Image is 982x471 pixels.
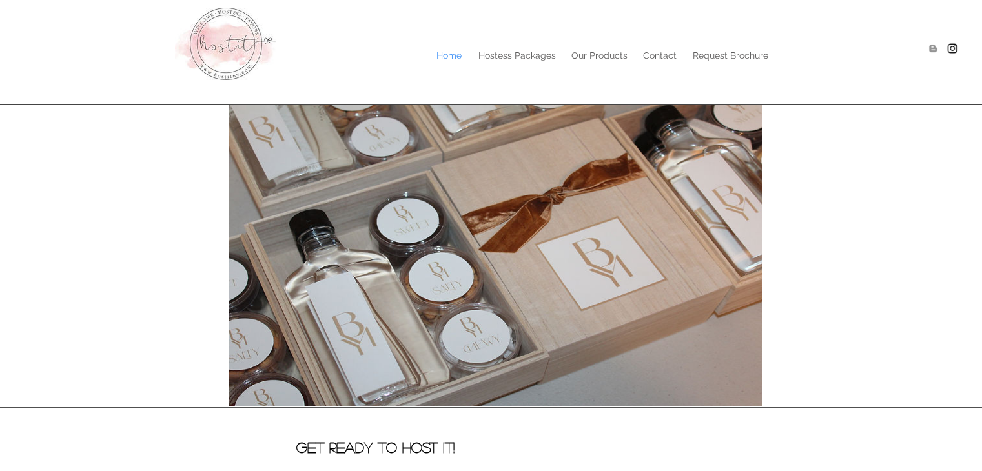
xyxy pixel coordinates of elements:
nav: Site [234,46,777,65]
p: Contact [637,46,683,65]
p: Hostess Packages [472,46,562,65]
a: Request Brochure [684,46,777,65]
span: Get Ready to Host It! [296,440,455,454]
p: Our Products [565,46,634,65]
p: Request Brochure [686,46,775,65]
img: Hostitny [946,42,959,55]
a: Our Products [563,46,635,65]
p: Home [430,46,468,65]
a: Hostess Packages [470,46,563,65]
img: IMG_3857.JPG [229,105,762,406]
img: Blogger [926,42,939,55]
a: Home [427,46,470,65]
a: Contact [635,46,684,65]
ul: Social Bar [926,42,959,55]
